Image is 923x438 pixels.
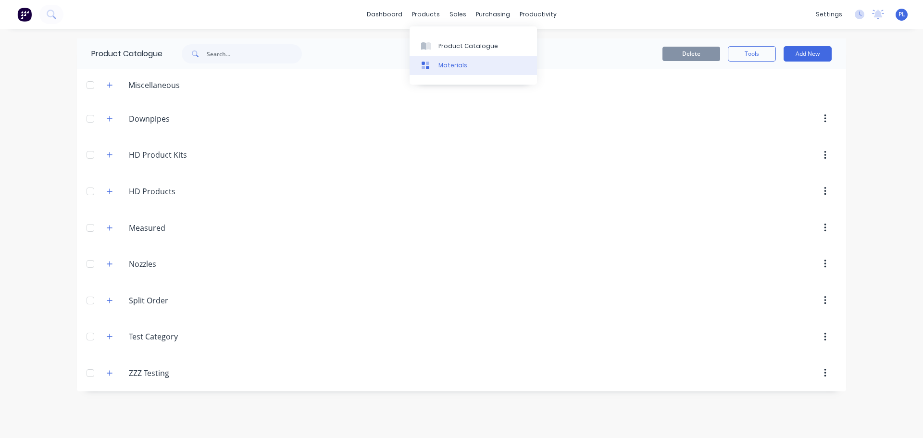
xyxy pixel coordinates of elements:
[129,258,243,270] input: Enter category name
[407,7,445,22] div: products
[515,7,561,22] div: productivity
[121,79,187,91] div: Miscellaneous
[129,295,243,306] input: Enter category name
[728,46,776,62] button: Tools
[207,44,302,63] input: Search...
[362,7,407,22] a: dashboard
[898,10,905,19] span: PL
[471,7,515,22] div: purchasing
[662,47,720,61] button: Delete
[410,36,537,55] a: Product Catalogue
[129,149,243,161] input: Enter category name
[438,61,467,70] div: Materials
[77,38,162,69] div: Product Catalogue
[445,7,471,22] div: sales
[438,42,498,50] div: Product Catalogue
[129,222,243,234] input: Enter category name
[129,186,243,197] input: Enter category name
[129,113,243,125] input: Enter category name
[784,46,832,62] button: Add New
[129,367,243,379] input: Enter category name
[129,331,243,342] input: Enter category name
[17,7,32,22] img: Factory
[811,7,847,22] div: settings
[410,56,537,75] a: Materials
